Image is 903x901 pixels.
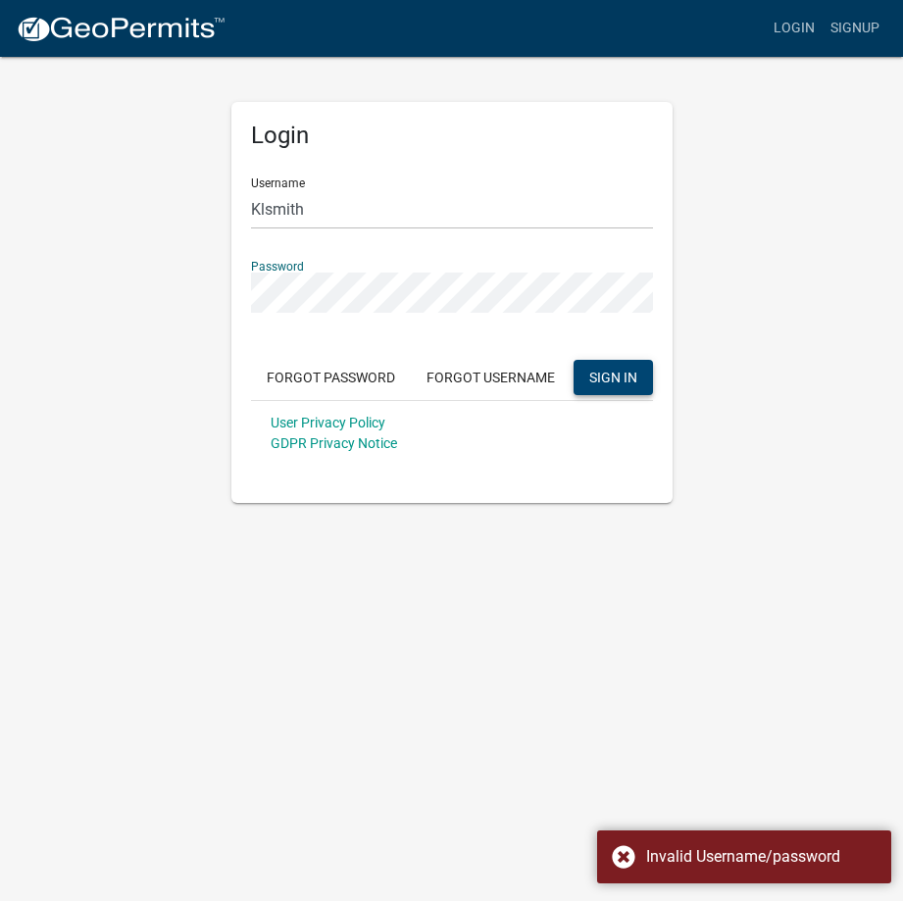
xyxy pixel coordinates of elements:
[766,10,823,47] a: Login
[251,360,411,395] button: Forgot Password
[589,369,637,384] span: SIGN IN
[271,435,397,451] a: GDPR Privacy Notice
[574,360,653,395] button: SIGN IN
[646,845,877,869] div: Invalid Username/password
[251,122,653,150] h5: Login
[823,10,887,47] a: Signup
[271,415,385,430] a: User Privacy Policy
[411,360,571,395] button: Forgot Username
